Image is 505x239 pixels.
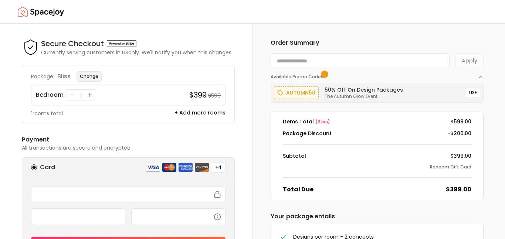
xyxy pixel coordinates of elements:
div: 1 [77,91,85,99]
p: bliss [57,72,71,81]
span: secure and encrypted [73,144,131,151]
a: Spacejoy [18,4,64,19]
h4: Secure Checkout [41,38,104,49]
iframe: Cuadro de entrada seguro del CVC [136,213,221,220]
iframe: Cuadro de entrada seguro de la fecha de vencimiento [36,213,121,220]
h6: Payment [22,135,235,144]
small: $599 [208,92,221,99]
p: Bedroom [36,91,64,99]
dt: Items Total [283,118,330,125]
p: Package: [31,73,54,80]
dd: -$200.00 [447,130,471,137]
iframe: Cuadro de entrada seguro del número de tarjeta [36,191,221,198]
h6: Card [40,163,55,172]
p: All transactions are . [22,144,235,151]
p: The Autumn Glow Event [325,93,403,99]
dt: Total Due [283,185,313,194]
img: discover [194,163,209,172]
p: autumn50 [286,88,315,97]
h6: Order Summary [271,38,484,47]
span: Available Promo Codes [271,74,326,80]
img: Spacejoy Logo [18,4,64,19]
button: Change [77,71,102,82]
img: visa [146,163,160,172]
p: Currently serving customers in US only. We'll notify you when this changes. [41,49,233,56]
h6: Your package entails [271,212,484,221]
h4: $399 [189,90,207,100]
dt: Package Discount [283,130,332,137]
img: american express [178,163,193,172]
dt: Subtotal [283,152,306,160]
dd: $399.00 [450,152,471,160]
span: ( bliss ) [315,119,330,125]
dd: $399.00 [446,185,471,194]
div: Available Promo Codes [271,80,484,103]
dd: $599.00 [450,118,471,125]
button: Decrease quantity for Bedroom [68,91,76,99]
button: USE [466,88,480,98]
p: 1 rooms total [31,110,63,117]
button: Increase quantity for Bedroom [86,91,94,99]
button: + Add more rooms [174,109,226,116]
h6: 50% Off on Design Packages [325,86,403,93]
button: Available Promo Codes [271,68,484,80]
img: Powered by stripe [107,40,136,47]
img: mastercard [162,163,177,172]
button: Redeem Gift Card [430,164,471,170]
button: +4 [211,162,226,173]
